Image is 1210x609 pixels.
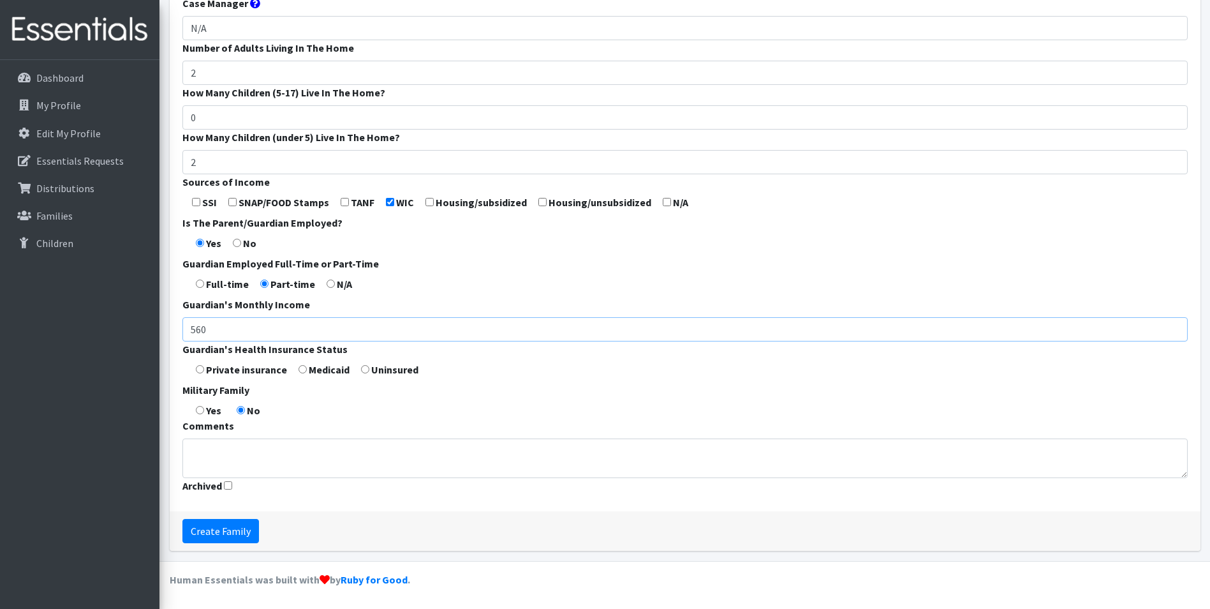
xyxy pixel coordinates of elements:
label: How Many Children (5-17) Live In The Home? [182,85,385,100]
label: Is The Parent/Guardian Employed? [182,215,343,230]
label: Yes [206,236,221,251]
strong: Human Essentials was built with by . [170,573,410,586]
label: Part-time [270,276,315,292]
p: Families [36,209,73,222]
label: SNAP/FOOD Stamps [239,195,329,210]
strong: No [247,404,260,417]
a: Dashboard [5,65,154,91]
a: My Profile [5,93,154,118]
label: No [243,236,256,251]
p: Essentials Requests [36,154,124,167]
a: Edit My Profile [5,121,154,146]
label: Sources of Income [182,174,270,190]
label: Housing/unsubsidized [549,195,651,210]
input: Create Family [182,519,259,543]
label: How Many Children (under 5) Live In The Home? [182,130,400,145]
label: Guardian's Monthly Income [182,297,310,312]
p: Dashboard [36,71,84,84]
label: WIC [396,195,414,210]
label: N/A [337,276,352,292]
label: SSI [202,195,217,210]
label: Housing/subsidized [436,195,527,210]
label: Uninsured [371,362,418,377]
p: Distributions [36,182,94,195]
p: Edit My Profile [36,127,101,140]
a: Distributions [5,176,154,201]
img: HumanEssentials [5,8,154,51]
a: Children [5,230,154,256]
label: Private insurance [206,362,287,377]
label: Comments [182,418,234,433]
label: Full-time [206,276,249,292]
label: Guardian Employed Full-Time or Part-Time [182,256,379,271]
a: Essentials Requests [5,148,154,174]
p: Children [36,237,73,250]
p: My Profile [36,99,81,112]
a: Families [5,203,154,229]
label: TANF [351,195,374,210]
label: Number of Adults Living In The Home [182,40,354,56]
label: Medicaid [309,362,350,377]
label: Guardian's Health Insurance Status [182,342,348,357]
a: Ruby for Good [341,573,408,586]
label: N/A [673,195,688,210]
label: Military Family [182,382,249,398]
label: Archived [182,478,222,493]
strong: Yes [206,404,221,417]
